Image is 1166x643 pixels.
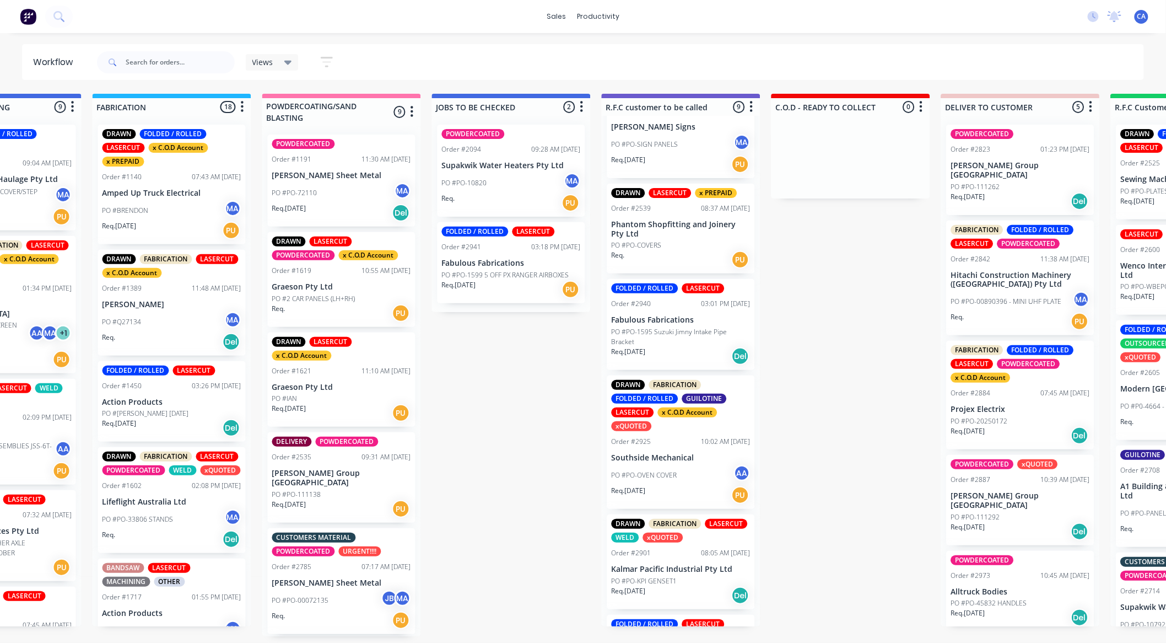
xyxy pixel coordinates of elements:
div: 08:05 AM [DATE] [701,548,751,558]
p: Req. [DATE] [1121,196,1155,206]
div: Order #1621 [272,366,312,376]
div: Del [392,204,410,222]
div: Order #1140 [102,172,142,182]
div: 09:04 AM [DATE] [23,158,72,168]
div: LASERCUT [512,227,555,237]
div: POWDERCOATED [442,129,505,139]
div: LASERCUT [148,563,191,573]
div: x PREPAID [102,157,144,167]
input: Search for orders... [126,51,235,73]
div: Order #2941 [442,242,482,252]
div: 10:39 AM [DATE] [1041,475,1090,485]
div: FOLDED / ROLLEDLASERCUTOrder #294103:18 PM [DATE]Fabulous FabricationsPO #PO-1599 5 OFF PX RANGER... [438,222,585,303]
div: PU [1071,313,1089,330]
div: LASERCUT [1121,143,1163,153]
div: DRAWN [1121,129,1154,139]
p: Req. [DATE] [951,192,985,202]
p: Req. [DATE] [951,522,985,532]
div: 02:08 PM [DATE] [192,481,241,491]
div: Order #2887 [951,475,991,485]
div: Order #2525 [1121,158,1160,168]
div: DELIVERYPOWDERCOATEDOrder #253509:31 AM [DATE][PERSON_NAME] Group [GEOGRAPHIC_DATA]PO #PO-111138R... [268,432,415,523]
p: [PERSON_NAME] Group [GEOGRAPHIC_DATA] [272,469,411,487]
p: Req. [DATE] [272,404,306,414]
div: POWDERCOATED [316,437,379,447]
p: PO #IAN [272,394,298,404]
div: MA [395,183,411,199]
div: x C.O.D Account [272,351,332,361]
div: 10:55 AM [DATE] [362,266,411,276]
p: Lifeflight Australia Ltd [102,497,241,507]
div: CUSTOMERS MATERIALPOWDERCOATEDURGENT!!!!Order #278507:17 AM [DATE][PERSON_NAME] Sheet MetalPO #PO... [268,528,415,634]
div: FABRICATION [140,452,192,462]
div: LASERCUT [612,408,654,417]
div: DRAWN [612,519,645,529]
p: PO #PO-COVERS [612,240,662,250]
p: Req. [951,312,964,322]
div: OTHER [154,577,185,587]
div: POWDERCOATEDOrder #119111:30 AM [DATE][PERSON_NAME] Sheet MetalPO #PO-72110MAReq.[DATE]Del [268,135,415,227]
div: WELD [169,465,197,475]
p: Action Products [102,398,241,407]
div: x C.O.D Account [951,373,1011,383]
div: AA [29,325,45,341]
div: POWDERCOATED [997,239,1060,249]
div: 07:45 AM [DATE] [1041,388,1090,398]
div: FOLDED / ROLLED [612,283,678,293]
div: POWDERCOATED [272,139,335,149]
div: Order #2094 [442,144,482,154]
p: PO #PO-20250172 [951,416,1008,426]
div: PU [562,194,580,212]
div: 01:23 PM [DATE] [1041,144,1090,154]
p: Req. [272,611,285,621]
div: POWDERCOATED [951,459,1014,469]
div: Workflow [33,56,78,69]
div: PU [392,500,410,518]
div: DRAWNLASERCUTPOWDERCOATEDx C.O.D AccountOrder #161910:55 AM [DATE]Graeson Pty LtdPO #2 CAR PANELS... [268,232,415,327]
div: URGENT!!!! [339,546,381,556]
div: PU [53,462,71,480]
div: Order #2714 [1121,586,1160,596]
div: 09:28 AM [DATE] [532,144,581,154]
p: PO #PO-111138 [272,490,321,500]
div: DRAWNFABRICATIONLASERCUTx C.O.D AccountOrder #138911:48 AM [DATE][PERSON_NAME]PO #Q27134MAReq.Del [98,250,246,356]
div: Order #1619 [272,266,312,276]
div: LASERCUT [705,519,748,529]
p: Req. [DATE] [272,203,306,213]
div: FOLDED / ROLLED [1007,225,1074,235]
div: FOLDED / ROLLEDLASERCUTOrder #294003:01 PM [DATE]Fabulous FabricationsPO #PO-1595 Suzuki Jimny In... [607,279,755,370]
div: DRAWNFABRICATIONLASERCUTPOWDERCOATEDWELDxQUOTEDOrder #160202:08 PM [DATE]Lifeflight Australia Ltd... [98,447,246,553]
p: Req. [DATE] [951,608,985,618]
div: FOLDED / ROLLED [1007,345,1074,355]
p: [PERSON_NAME] Group [GEOGRAPHIC_DATA] [951,161,1090,180]
div: AA [734,465,751,481]
div: MA [1073,291,1090,308]
p: Req. [DATE] [102,419,137,428]
p: PO #PO-45832 HANDLES [951,598,1027,608]
div: DRAWN [612,380,645,390]
div: 11:48 AM [DATE] [192,283,241,293]
p: Req. [272,304,285,314]
div: 08:37 AM [DATE] [701,203,751,213]
div: GUILOTINE [682,394,727,404]
div: FABRICATION [951,345,1003,355]
p: Req. [DATE] [612,347,646,357]
div: Del [1071,609,1089,626]
div: Order #1717 [102,592,142,602]
p: Req. [DATE] [1121,292,1155,302]
div: POWDERCOATED [951,555,1014,565]
div: BANDSAW [102,563,144,573]
div: Del [1071,523,1089,540]
div: Order #2940 [612,299,651,309]
div: Del [223,333,240,351]
div: JB [381,590,398,607]
div: LASERCUT [102,143,145,153]
span: CA [1137,12,1146,22]
div: LASERCUT [951,239,994,249]
p: PO #2 CAR PANELS (LH+RH) [272,294,355,304]
div: Del [1071,192,1089,210]
div: DRAWNLASERCUTx C.O.D AccountOrder #162111:10 AM [DATE]Graeson Pty LtdPO #IANReq.[DATE]PU [268,333,415,427]
div: xQUOTED [201,465,241,475]
div: DRAWN [272,337,306,347]
p: Fabulous Fabrications [612,315,751,325]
